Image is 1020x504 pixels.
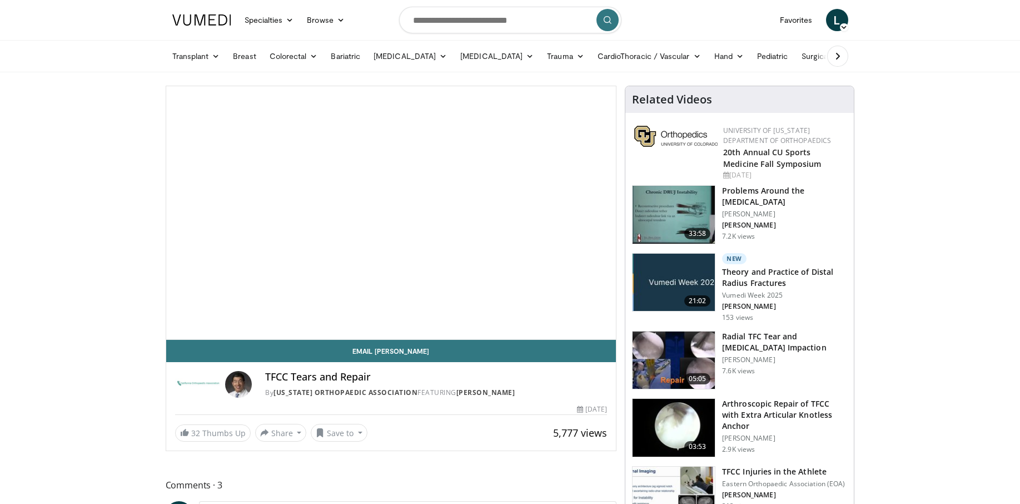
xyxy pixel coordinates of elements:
a: 21:02 New Theory and Practice of Distal Radius Fractures Vumedi Week 2025 [PERSON_NAME] 153 views [632,253,847,322]
a: [US_STATE] Orthopaedic Association [273,388,417,397]
a: Colorectal [263,45,325,67]
p: [PERSON_NAME] [722,491,845,500]
a: [MEDICAL_DATA] [454,45,540,67]
img: 355603a8-37da-49b6-856f-e00d7e9307d3.png.150x105_q85_autocrop_double_scale_upscale_version-0.2.png [634,126,718,147]
video-js: Video Player [166,86,616,340]
span: 5,777 views [553,426,607,439]
a: Browse [300,9,351,31]
h3: Arthroscopic Repair of TFCC with Extra Articular Knotless Anchor [722,398,847,432]
p: [PERSON_NAME] [722,221,847,230]
a: 03:53 Arthroscopic Repair of TFCC with Extra Articular Knotless Anchor [PERSON_NAME] 2.9K views [632,398,847,457]
p: New [722,253,747,264]
p: [PERSON_NAME] [722,210,847,219]
p: [PERSON_NAME] [722,434,847,443]
span: Comments 3 [166,478,617,492]
a: Pediatric [750,45,795,67]
h3: Radial TFC Tear and [MEDICAL_DATA] Impaction [722,331,847,353]
p: Eastern Orthopaedic Association (EOA) [722,480,845,488]
img: California Orthopaedic Association [175,371,221,398]
a: [PERSON_NAME] [456,388,515,397]
a: Email [PERSON_NAME] [166,340,616,362]
img: Avatar [225,371,252,398]
button: Share [255,424,307,442]
img: b7c0ed47-2112-40d6-bf60-9a0c11b62083.150x105_q85_crop-smart_upscale.jpg [633,332,715,389]
p: [PERSON_NAME] [722,355,847,364]
div: [DATE] [723,170,845,180]
span: 21:02 [684,295,711,307]
h3: Problems Around the [MEDICAL_DATA] [722,185,847,207]
div: By FEATURING [265,388,607,398]
h3: Theory and Practice of Distal Radius Fractures [722,266,847,289]
div: [DATE] [577,404,607,414]
h4: Related Videos [632,93,712,106]
button: Save to [311,424,367,442]
a: Bariatric [324,45,367,67]
a: University of [US_STATE] Department of Orthopaedics [723,126,831,145]
img: VuMedi Logo [172,14,231,26]
span: 33:58 [684,228,711,239]
span: 05:05 [684,373,711,384]
p: 7.2K views [722,232,755,241]
a: Favorites [773,9,819,31]
h4: TFCC Tears and Repair [265,371,607,383]
a: L [826,9,848,31]
img: bbb4fcc0-f4d3-431b-87df-11a0caa9bf74.150x105_q85_crop-smart_upscale.jpg [633,186,715,244]
a: Trauma [540,45,591,67]
a: 20th Annual CU Sports Medicine Fall Symposium [723,147,821,169]
a: 32 Thumbs Up [175,424,251,442]
span: 32 [191,428,200,438]
a: [MEDICAL_DATA] [367,45,454,67]
a: Specialties [238,9,301,31]
p: Vumedi Week 2025 [722,291,847,300]
p: 2.9K views [722,445,755,454]
a: Hand [708,45,750,67]
a: 33:58 Problems Around the [MEDICAL_DATA] [PERSON_NAME] [PERSON_NAME] 7.2K views [632,185,847,244]
p: 7.6K views [722,367,755,375]
a: 05:05 Radial TFC Tear and [MEDICAL_DATA] Impaction [PERSON_NAME] 7.6K views [632,331,847,390]
img: 00376a2a-df33-4357-8f72-5b9cd9908985.jpg.150x105_q85_crop-smart_upscale.jpg [633,254,715,312]
a: Breast [226,45,262,67]
h3: TFCC Injuries in the Athlete [722,466,845,477]
a: CardioThoracic / Vascular [591,45,708,67]
p: [PERSON_NAME] [722,302,847,311]
span: 03:53 [684,441,711,452]
p: 153 views [722,313,753,322]
a: Transplant [166,45,227,67]
img: O0cEsGv5RdudyPNn4xMDoxOjBrO-I4W8.150x105_q85_crop-smart_upscale.jpg [633,399,715,457]
input: Search topics, interventions [399,7,621,33]
a: Surgical Oncology [795,45,884,67]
